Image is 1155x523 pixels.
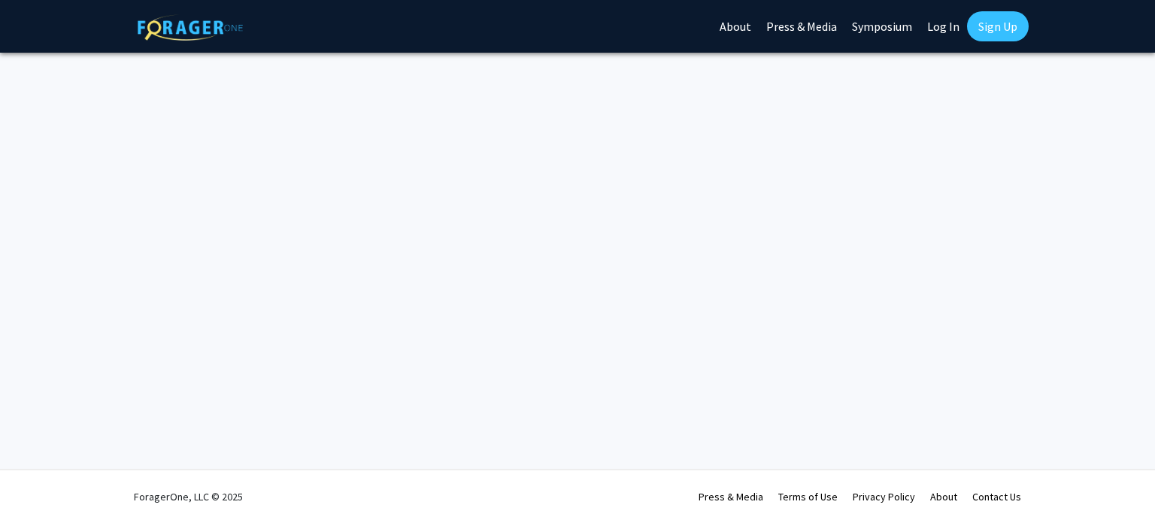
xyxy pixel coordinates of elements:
[972,490,1021,503] a: Contact Us
[967,11,1029,41] a: Sign Up
[699,490,763,503] a: Press & Media
[930,490,957,503] a: About
[134,470,243,523] div: ForagerOne, LLC © 2025
[778,490,838,503] a: Terms of Use
[853,490,915,503] a: Privacy Policy
[138,14,243,41] img: ForagerOne Logo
